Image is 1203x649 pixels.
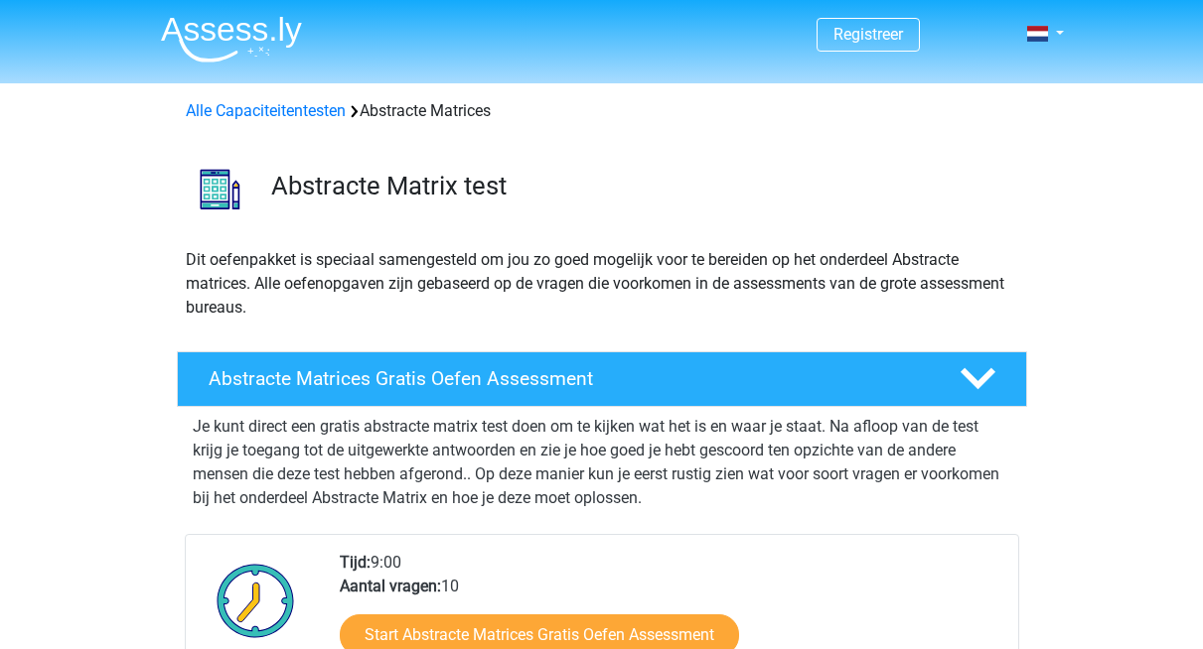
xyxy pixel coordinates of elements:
[340,553,371,572] b: Tijd:
[271,171,1011,201] h3: Abstracte Matrix test
[340,577,441,595] b: Aantal vragen:
[209,367,928,390] h4: Abstracte Matrices Gratis Oefen Assessment
[186,248,1018,320] p: Dit oefenpakket is speciaal samengesteld om jou zo goed mogelijk voor te bereiden op het onderdee...
[833,25,903,44] a: Registreer
[193,415,1011,510] p: Je kunt direct een gratis abstracte matrix test doen om te kijken wat het is en waar je staat. Na...
[186,101,346,120] a: Alle Capaciteitentesten
[178,99,1026,123] div: Abstracte Matrices
[161,16,302,63] img: Assessly
[178,147,262,231] img: abstracte matrices
[169,351,1035,407] a: Abstracte Matrices Gratis Oefen Assessment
